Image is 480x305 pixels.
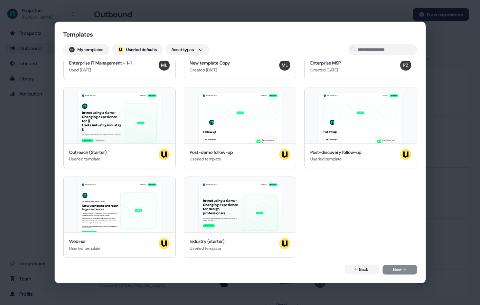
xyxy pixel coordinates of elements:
div: ; [118,47,123,52]
button: Nice to meet you 👋Learn moreBook a demoIntroducing a Game-Changing experience for design professi... [184,177,296,258]
img: Petra [400,60,411,71]
button: Nice to meet you 👋Learn moreBook a demoYour imageFollow upKey Challenges Breaking down content fo... [304,87,417,168]
img: userled logo [118,47,123,52]
div: Userled template [310,156,361,163]
img: userled logo [279,149,290,160]
div: Post-discovery follow-up [310,149,361,156]
div: Templates [63,30,132,39]
div: Userled template [69,156,107,163]
img: userled logo [400,149,411,160]
div: Enterprise IT Management - 1-1 [69,60,132,67]
img: Megan [69,47,75,52]
div: Webinar [69,238,101,245]
img: Megan [159,60,170,71]
div: Userled template [190,245,225,252]
button: My templates [63,44,109,55]
div: Created [DATE] [310,66,341,73]
button: Back [345,265,379,274]
div: Industry (starter) [190,238,225,245]
button: Nice to meet you 👋Learn moreBook a demoLIVE WEBINAR | [DATE] 1PM EST | 10AM PSTGrow your brand an... [63,177,176,258]
div: Userled template [69,245,101,252]
div: Used [DATE] [69,66,132,73]
img: userled logo [279,238,290,249]
button: Nice to meet you 👋Learn moreBook a demoIntroducing a Game-Changing experience for {{ traits.indus... [63,87,176,168]
div: Enterprise MSP [310,60,341,67]
button: Asset types [166,44,209,55]
div: Outreach (Starter) [69,149,107,156]
div: Created [DATE] [190,66,230,73]
div: Userled template [190,156,233,163]
button: userled logo;Userled defaults [112,44,163,55]
div: Post-demo follow-up [190,149,233,156]
button: Nice to meet you 👋Learn moreBook a demoYour imageFollow upCall summary Understand what current co... [184,87,296,168]
img: userled logo [159,238,170,249]
img: Megan [279,60,290,71]
img: userled logo [159,149,170,160]
div: New template Copy [190,60,230,67]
